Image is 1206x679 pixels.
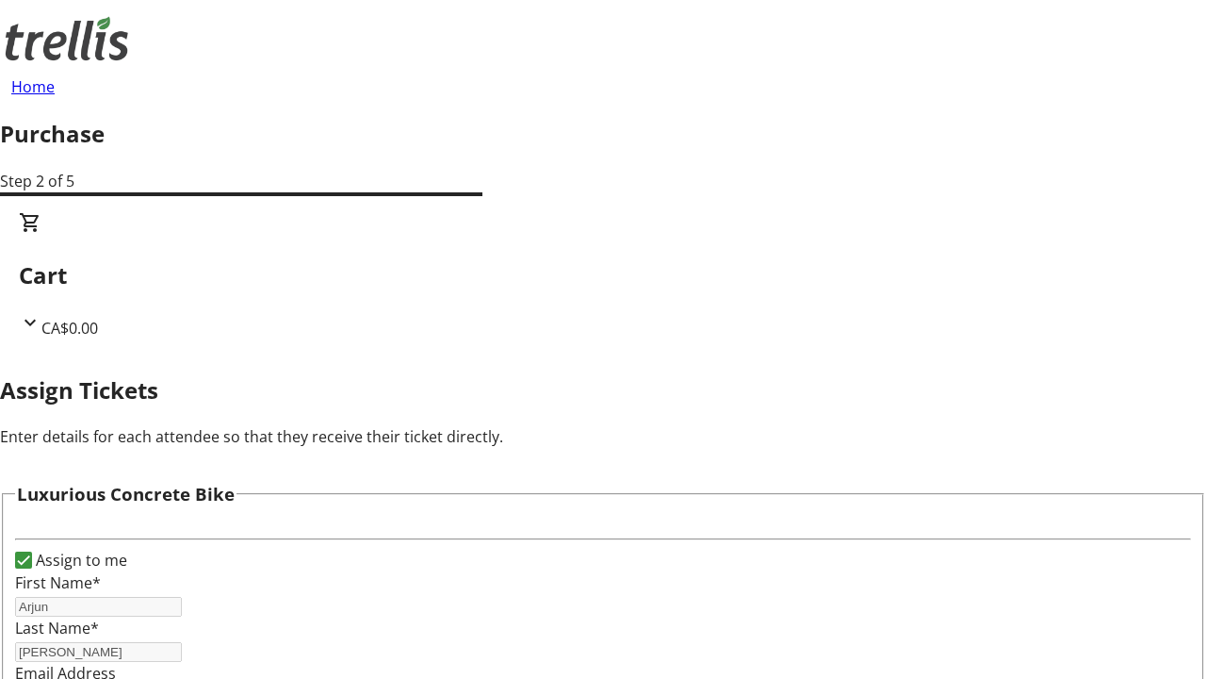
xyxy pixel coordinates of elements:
h2: Cart [19,258,1187,292]
h3: Luxurious Concrete Bike [17,481,235,507]
div: CartCA$0.00 [19,211,1187,339]
label: Assign to me [32,549,127,571]
label: First Name* [15,572,101,593]
label: Last Name* [15,618,99,638]
span: CA$0.00 [41,318,98,339]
